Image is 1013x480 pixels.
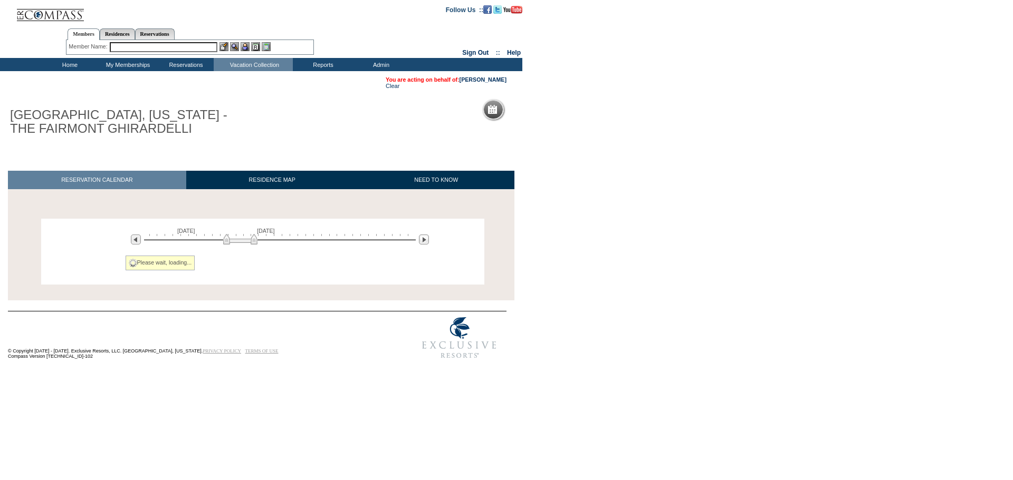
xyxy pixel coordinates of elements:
[483,6,492,12] a: Become our fan on Facebook
[262,42,271,51] img: b_calculator.gif
[8,171,186,189] a: RESERVATION CALENDAR
[135,28,175,40] a: Reservations
[446,5,483,14] td: Follow Us ::
[245,348,279,354] a: TERMS OF USE
[351,58,409,71] td: Admin
[241,42,250,51] img: Impersonate
[386,83,399,89] a: Clear
[462,49,489,56] a: Sign Out
[214,58,293,71] td: Vacation Collection
[203,348,241,354] a: PRIVACY POLICY
[68,28,100,40] a: Members
[493,6,502,12] a: Follow us on Twitter
[129,259,137,267] img: spinner2.gif
[251,42,260,51] img: Reservations
[503,6,522,12] a: Subscribe to our YouTube Channel
[131,234,141,244] img: Previous
[40,58,98,71] td: Home
[293,58,351,71] td: Reports
[507,49,521,56] a: Help
[386,76,506,83] span: You are acting on behalf of:
[496,49,500,56] span: ::
[69,42,109,51] div: Member Name:
[177,228,195,234] span: [DATE]
[358,171,514,189] a: NEED TO KNOW
[412,311,506,364] img: Exclusive Resorts
[493,5,502,14] img: Follow us on Twitter
[8,312,377,365] td: © Copyright [DATE] - [DATE]. Exclusive Resorts, LLC. [GEOGRAPHIC_DATA], [US_STATE]. Compass Versi...
[483,5,492,14] img: Become our fan on Facebook
[126,256,195,270] div: Please wait, loading...
[257,228,275,234] span: [DATE]
[219,42,228,51] img: b_edit.gif
[230,42,239,51] img: View
[8,106,244,138] h1: [GEOGRAPHIC_DATA], [US_STATE] - THE FAIRMONT GHIRARDELLI
[419,234,429,244] img: Next
[100,28,135,40] a: Residences
[501,106,582,113] h5: Reservation Calendar
[186,171,358,189] a: RESIDENCE MAP
[460,76,506,83] a: [PERSON_NAME]
[98,58,156,71] td: My Memberships
[503,6,522,14] img: Subscribe to our YouTube Channel
[156,58,214,71] td: Reservations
